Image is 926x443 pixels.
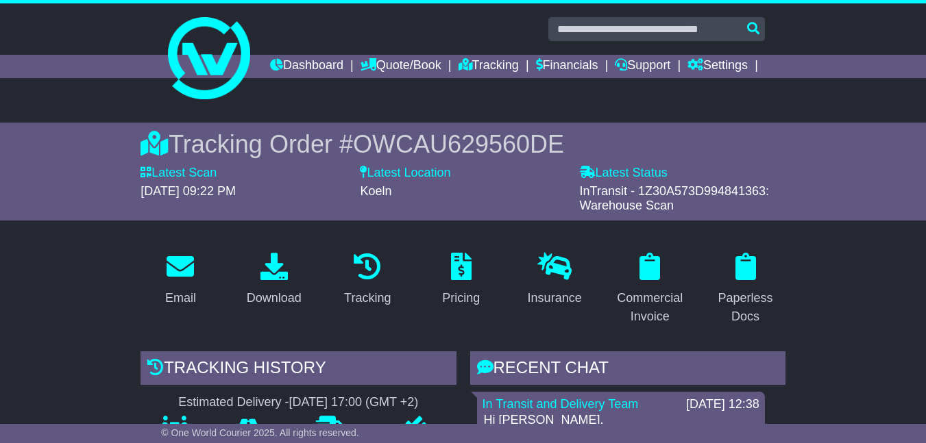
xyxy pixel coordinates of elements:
[270,55,343,78] a: Dashboard
[705,248,785,331] a: Paperless Docs
[344,289,391,307] div: Tracking
[686,397,759,412] div: [DATE] 12:38
[289,395,418,410] div: [DATE] 17:00 (GMT +2)
[528,289,582,307] div: Insurance
[141,184,236,198] span: [DATE] 09:22 PM
[360,184,391,198] span: Koeln
[141,395,456,410] div: Estimated Delivery -
[165,289,196,307] div: Email
[247,289,302,307] div: Download
[617,289,683,326] div: Commercial Invoice
[161,427,359,438] span: © One World Courier 2025. All rights reserved.
[335,248,400,312] a: Tracking
[483,397,639,411] a: In Transit and Delivery Team
[360,166,450,181] label: Latest Location
[361,55,441,78] a: Quote/Book
[156,248,205,312] a: Email
[615,55,670,78] a: Support
[353,130,564,158] span: OWCAU629560DE
[484,413,758,428] p: Hi [PERSON_NAME],
[519,248,591,312] a: Insurance
[141,351,456,388] div: Tracking history
[608,248,692,331] a: Commercial Invoice
[536,55,598,78] a: Financials
[141,129,785,159] div: Tracking Order #
[459,55,519,78] a: Tracking
[470,351,785,388] div: RECENT CHAT
[580,184,770,213] span: InTransit - 1Z30A573D994841363: Warehouse Scan
[433,248,489,312] a: Pricing
[714,289,776,326] div: Paperless Docs
[141,166,217,181] label: Latest Scan
[238,248,310,312] a: Download
[687,55,748,78] a: Settings
[442,289,480,307] div: Pricing
[580,166,668,181] label: Latest Status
